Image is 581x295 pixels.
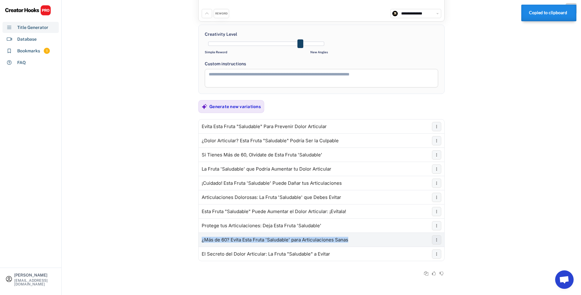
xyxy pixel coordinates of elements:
[202,152,322,157] div: Si Tienes Más de 60, Olvídate de Esta Fruta 'Saludable'
[555,270,574,289] a: Chat abierto
[209,104,261,109] div: Generate new variations
[529,10,567,15] strong: Copied to clipboard
[205,50,227,55] div: Simple Reword
[202,223,321,228] div: Protege tus Articulaciones: Deja Esta Fruta 'Saludable'
[202,138,339,143] div: ¿Dolor Articular? Esta Fruta "Saludable" Podría Ser la Culpable
[310,50,328,55] div: New Angles
[202,167,331,172] div: La Fruta 'Saludable' que Podría Aumentar tu Dolor Articular
[202,209,346,214] div: Esta Fruta "Saludable" Puede Aumentar el Dolor Articular: ¡Evítala!
[17,24,48,31] div: Title Generator
[14,273,56,277] div: [PERSON_NAME]
[202,181,342,186] div: ¡Cuidado! Esta Fruta 'Saludable' Puede Dañar tus Articulaciones
[202,195,341,200] div: Articulaciones Dolorosas: La Fruta 'Saludable' que Debes Evitar
[205,61,438,67] div: Custom instructions
[17,59,26,66] div: FAQ
[202,124,327,129] div: Evita Esta Fruta "Saludable" Para Prevenir Dolor Articular
[202,252,330,257] div: El Secreto del Dolor Articular: La Fruta "Saludable" a Evitar
[205,31,237,38] div: Creativity Level
[17,36,37,42] div: Database
[14,279,56,286] div: [EMAIL_ADDRESS][DOMAIN_NAME]
[44,48,50,54] div: 1
[215,12,228,16] div: REWORD
[5,5,51,16] img: CHPRO%20Logo.svg
[17,48,40,54] div: Bookmarks
[392,11,398,16] img: channels4_profile.jpg
[202,237,348,242] div: ¿Más de 60? Evita Esta Fruta 'Saludable' para Articulaciones Sanas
